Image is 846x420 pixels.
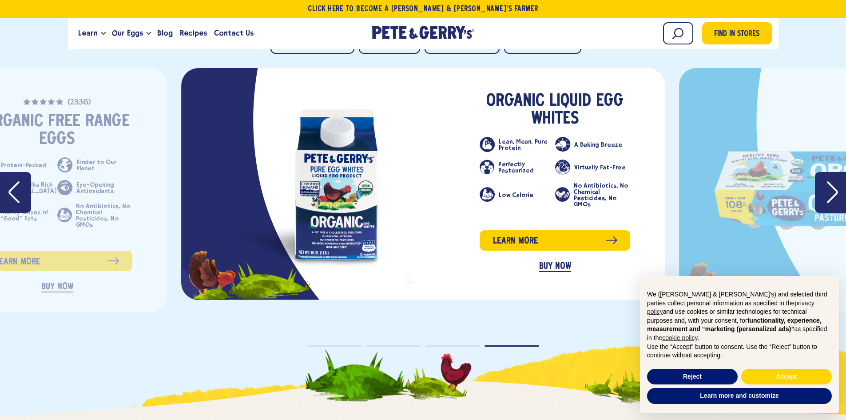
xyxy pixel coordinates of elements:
li: Virtually Fat-Free [555,160,630,175]
button: Learn more and customize [647,388,832,404]
li: No Antibiotics, No Chemical Pesticides, No GMOs [555,182,630,207]
span: Contact Us [214,28,254,39]
button: Page dot 4 [485,345,539,347]
a: Learn [75,21,101,45]
p: Use the “Accept” button to consent. Use the “Reject” button to continue without accepting. [647,343,832,360]
h3: Organic Liquid Egg Whites [480,92,630,128]
button: Accept [741,369,832,385]
span: Recipes [180,28,207,39]
input: Search [663,22,693,44]
a: Contact Us [211,21,257,45]
li: Perfectly Pasteurized [480,160,555,175]
a: Our Eggs [108,21,147,45]
button: Reject [647,369,738,385]
span: Blog [157,28,173,39]
a: Find in Stores [702,22,772,44]
span: (2336) [68,99,91,107]
button: Page dot 3 [425,345,480,347]
li: A Baking Breeze [555,137,630,152]
button: Next [815,172,846,213]
a: BUY NOW [41,282,73,292]
li: Kinder to Our Planet [57,157,132,172]
a: BUY NOW [539,262,571,272]
li: No Antibiotics, No Chemical Pesticides, No GMOs [57,203,132,228]
li: Low Calorie [480,182,555,207]
p: We ([PERSON_NAME] & [PERSON_NAME]'s) and selected third parties collect personal information as s... [647,290,832,343]
a: cookie policy [662,334,697,341]
a: Recipes [176,21,211,45]
a: Blog [154,21,176,45]
button: Open the dropdown menu for Our Eggs [147,32,151,35]
span: Our Eggs [112,28,143,39]
button: Open the dropdown menu for Learn [101,32,106,35]
button: Page dot 1 [307,345,362,347]
span: Learn [78,28,98,39]
span: Find in Stores [714,28,759,40]
a: Learn more [480,230,630,251]
span: Learn more [493,234,538,248]
li: Lean, Mean, Pure Protein [480,137,555,152]
button: Page dot 2 [366,345,421,347]
div: slide 4 of 4 [181,68,665,300]
li: Eye-Opening Antioxidants [57,180,132,195]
